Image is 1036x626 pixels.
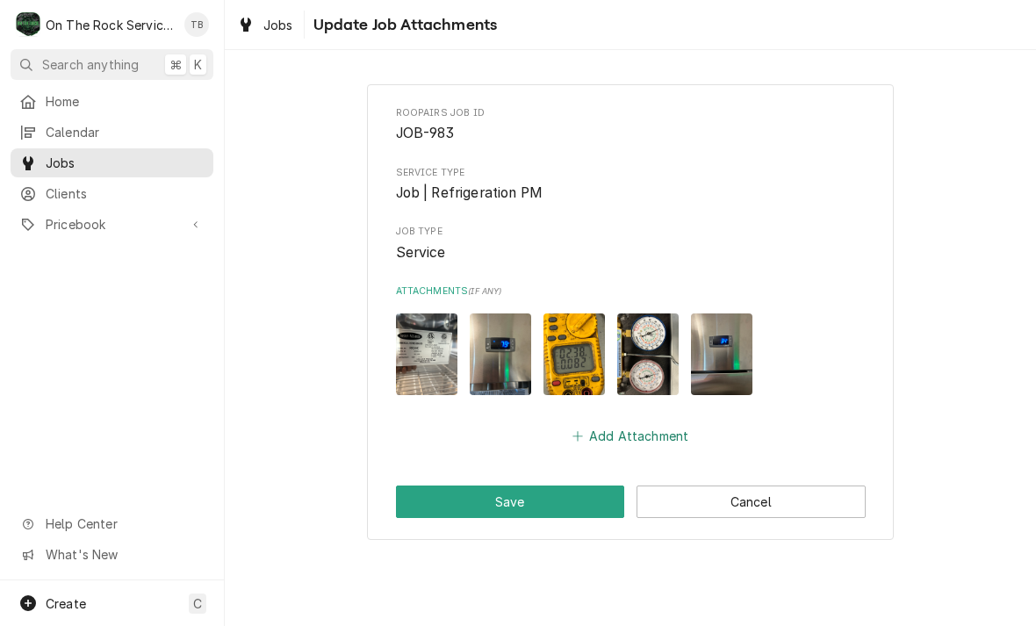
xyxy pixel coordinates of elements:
button: Cancel [637,486,866,518]
div: Job Type [396,225,866,263]
div: On The Rock Services [46,16,175,34]
span: Job Type [396,242,866,263]
a: Go to Help Center [11,509,213,538]
a: Go to What's New [11,540,213,569]
span: C [193,594,202,613]
span: Help Center [46,514,203,533]
a: Clients [11,179,213,208]
img: wpNNPnpT16qbX7QmnTAk [470,313,531,395]
span: ⌘ [169,55,182,74]
div: Button Group Row [396,486,866,518]
span: Create [46,596,86,611]
img: c1wyi8B7QG2KVfRvSFVG [543,313,605,395]
span: Home [46,92,205,111]
span: Jobs [263,16,293,34]
span: What's New [46,545,203,564]
button: Search anything⌘K [11,49,213,80]
div: Button Group [396,486,866,518]
span: Job Type [396,225,866,239]
div: Service Type [396,166,866,204]
div: Job Pause [367,84,894,541]
span: JOB-983 [396,125,455,141]
div: Attachments [396,284,866,449]
span: ( if any ) [468,286,501,296]
span: Update Job Attachments [308,13,498,37]
span: K [194,55,202,74]
span: Clients [46,184,205,203]
button: Add Attachment [569,424,692,449]
a: Home [11,87,213,116]
div: O [16,12,40,37]
img: b7nyjgUaQy2ZAx1GAupY [617,313,679,395]
a: Go to Pricebook [11,210,213,239]
span: Calendar [46,123,205,141]
a: Jobs [11,148,213,177]
a: Jobs [230,11,300,40]
label: Attachments [396,284,866,299]
span: Service [396,244,446,261]
span: Service Type [396,183,866,204]
span: Roopairs Job ID [396,123,866,144]
span: Service Type [396,166,866,180]
span: Search anything [42,55,139,74]
span: Jobs [46,154,205,172]
a: Calendar [11,118,213,147]
span: Pricebook [46,215,178,234]
button: Save [396,486,625,518]
span: Roopairs Job ID [396,106,866,120]
div: Todd Brady's Avatar [184,12,209,37]
img: 4Ts9aGAQOuWMR776qtDA [691,313,752,395]
div: Roopairs Job ID [396,106,866,144]
div: Job Pause Form [396,106,866,449]
img: vNx1Nz2zRVwQ3UR8K5Mu [396,313,457,395]
div: On The Rock Services's Avatar [16,12,40,37]
span: Job | Refrigeration PM [396,184,543,201]
div: TB [184,12,209,37]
